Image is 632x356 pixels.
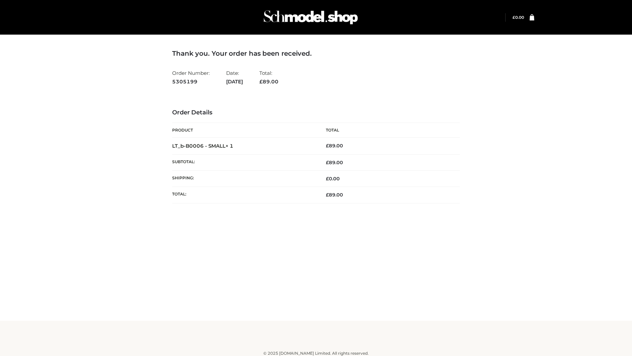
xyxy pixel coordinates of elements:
span: £ [326,192,329,198]
th: Subtotal: [172,154,316,170]
li: Date: [226,67,243,87]
strong: 5305199 [172,77,210,86]
h3: Order Details [172,109,460,116]
span: £ [259,78,263,85]
span: £ [326,160,329,165]
th: Total: [172,187,316,203]
span: £ [513,15,515,20]
img: Schmodel Admin 964 [261,4,360,30]
strong: LT_b-B0006 - SMALL [172,143,233,149]
strong: × 1 [225,143,233,149]
span: £ [326,176,329,182]
span: £ [326,143,329,149]
li: Order Number: [172,67,210,87]
span: 89.00 [326,192,343,198]
span: 89.00 [326,160,343,165]
bdi: 89.00 [326,143,343,149]
bdi: 0.00 [513,15,524,20]
th: Total [316,123,460,138]
bdi: 0.00 [326,176,340,182]
strong: [DATE] [226,77,243,86]
a: £0.00 [513,15,524,20]
span: 89.00 [259,78,278,85]
h3: Thank you. Your order has been received. [172,49,460,57]
th: Product [172,123,316,138]
th: Shipping: [172,171,316,187]
li: Total: [259,67,278,87]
